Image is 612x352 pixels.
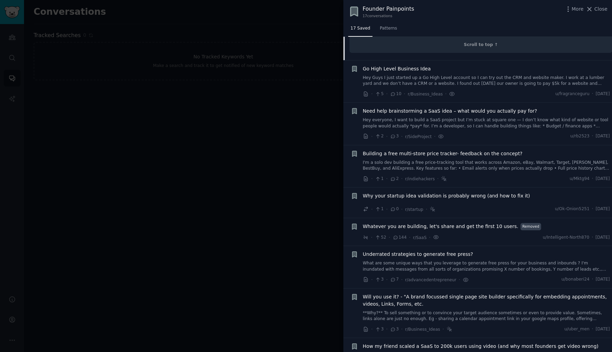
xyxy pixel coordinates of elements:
button: More [564,5,584,13]
a: Hey Guys I just started up a Go High Level account so I can try out the CRM and website maker. I ... [363,75,610,87]
span: u/Ok-Onion5251 [555,206,589,212]
span: [DATE] [596,133,610,139]
span: · [437,175,439,182]
span: u/Intelligent-North870 [543,234,589,240]
a: 17 Saved [348,23,372,37]
span: 144 [393,234,407,240]
a: Will you use it? - "A brand focussed single page site builder specifically for embedding appointm... [363,293,610,308]
button: Close [586,5,607,13]
span: u/bonaberi24 [561,276,589,283]
span: 2 [390,176,398,182]
div: Founder Painpoints [362,5,414,13]
span: 5 [375,91,383,97]
a: Underrated strategies to generate free press? [363,251,473,258]
span: · [386,276,387,283]
div: 17 conversation s [362,13,414,18]
span: r/SideProject [405,134,432,139]
span: · [401,206,403,213]
span: [DATE] [596,206,610,212]
span: · [404,90,405,98]
a: Whatever you are building, let's share and get the first 10 users. [363,223,518,230]
span: · [592,234,593,240]
span: · [371,276,372,283]
a: Why your startup idea validation is probably wrong (and how to fix it) [363,192,530,200]
span: · [371,326,372,333]
span: · [371,133,372,140]
span: 7 [390,276,398,283]
span: u/fragranceguru [555,91,589,97]
span: [DATE] [596,276,610,283]
span: r/indiehackers [405,177,435,181]
span: · [592,133,593,139]
span: · [386,175,387,182]
span: · [386,90,387,98]
span: · [429,234,430,241]
span: 10 [390,91,401,97]
span: · [409,234,410,241]
span: · [401,276,403,283]
span: · [592,176,593,182]
span: 52 [375,234,386,240]
span: · [592,206,593,212]
a: Hey everyone, I want to build a SaaS project but I’m stuck at square one — I don’t know what kind... [363,117,610,129]
span: r/advancedentrepreneur [405,277,456,282]
span: [DATE] [596,176,610,182]
span: [DATE] [596,234,610,240]
span: 3 [375,326,383,332]
a: Need help brainstorming a SaaS idea – what would you actually pay for? [363,107,537,115]
span: 1 [375,176,383,182]
span: u/rb2523 [570,133,589,139]
span: · [389,234,390,241]
span: · [425,206,427,213]
span: Removed [520,223,541,230]
span: [DATE] [596,326,610,332]
span: · [386,326,387,333]
span: How my friend scaled a SaaS to 200k users using video (and why most founders get video wrong) [363,343,598,350]
a: I'm a solo dev building a free price-tracking tool that works across Amazon, eBay, Walmart, Targe... [363,160,610,172]
span: u/Mktg94 [569,176,589,182]
span: 3 [390,326,398,332]
span: · [401,133,403,140]
span: r/Business_Ideas [405,327,440,332]
span: · [459,276,460,283]
span: · [386,133,387,140]
span: [DATE] [596,91,610,97]
a: Building a free multi-store price tracker- feedback on the concept? [363,150,523,157]
span: · [592,276,593,283]
span: r/Business_Ideas [408,92,443,96]
span: · [371,90,372,98]
span: · [434,133,435,140]
a: Patterns [377,23,399,37]
a: **Why?** To sell something or to convince your target audience sometimes or even to provide value... [363,310,610,322]
span: 2 [375,133,383,139]
span: u/uber_men [564,326,589,332]
span: · [386,206,387,213]
span: Patterns [380,25,397,32]
span: · [442,326,444,333]
a: What are some unique ways that you leverage to generate free press for your business and inbounds... [363,260,610,272]
span: 3 [375,276,383,283]
a: Go High Level Business Idea [363,65,431,72]
span: · [401,175,403,182]
span: r/startup [405,207,423,212]
span: r/SaaS [413,235,427,240]
span: 0 [390,206,398,212]
span: 17 Saved [350,25,370,32]
span: · [592,91,593,97]
span: · [371,175,372,182]
span: 1 [375,206,383,212]
span: More [572,5,584,13]
span: Close [594,5,607,13]
span: · [592,326,593,332]
span: 3 [390,133,398,139]
span: · [371,234,372,241]
div: Scroll to top ↑ [354,42,607,48]
span: · [445,90,446,98]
